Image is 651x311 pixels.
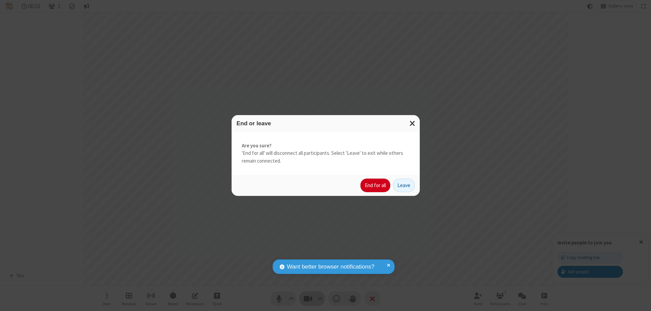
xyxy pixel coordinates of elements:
button: End for all [360,179,390,192]
span: Want better browser notifications? [287,262,374,271]
button: Leave [393,179,415,192]
h3: End or leave [237,120,415,127]
button: Close modal [406,115,420,132]
strong: Are you sure? [242,142,410,150]
div: 'End for all' will disconnect all participants. Select 'Leave' to exit while others remain connec... [232,132,420,175]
